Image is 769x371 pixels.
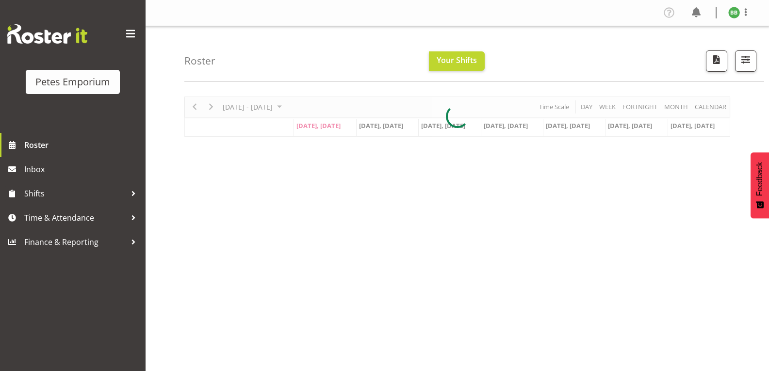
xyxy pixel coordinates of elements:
[429,51,485,71] button: Your Shifts
[755,162,764,196] span: Feedback
[35,75,110,89] div: Petes Emporium
[24,162,141,177] span: Inbox
[706,50,727,72] button: Download a PDF of the roster according to the set date range.
[728,7,740,18] img: beena-bist9974.jpg
[735,50,756,72] button: Filter Shifts
[24,138,141,152] span: Roster
[24,210,126,225] span: Time & Attendance
[184,55,215,66] h4: Roster
[24,186,126,201] span: Shifts
[437,55,477,65] span: Your Shifts
[7,24,87,44] img: Rosterit website logo
[24,235,126,249] span: Finance & Reporting
[751,152,769,218] button: Feedback - Show survey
